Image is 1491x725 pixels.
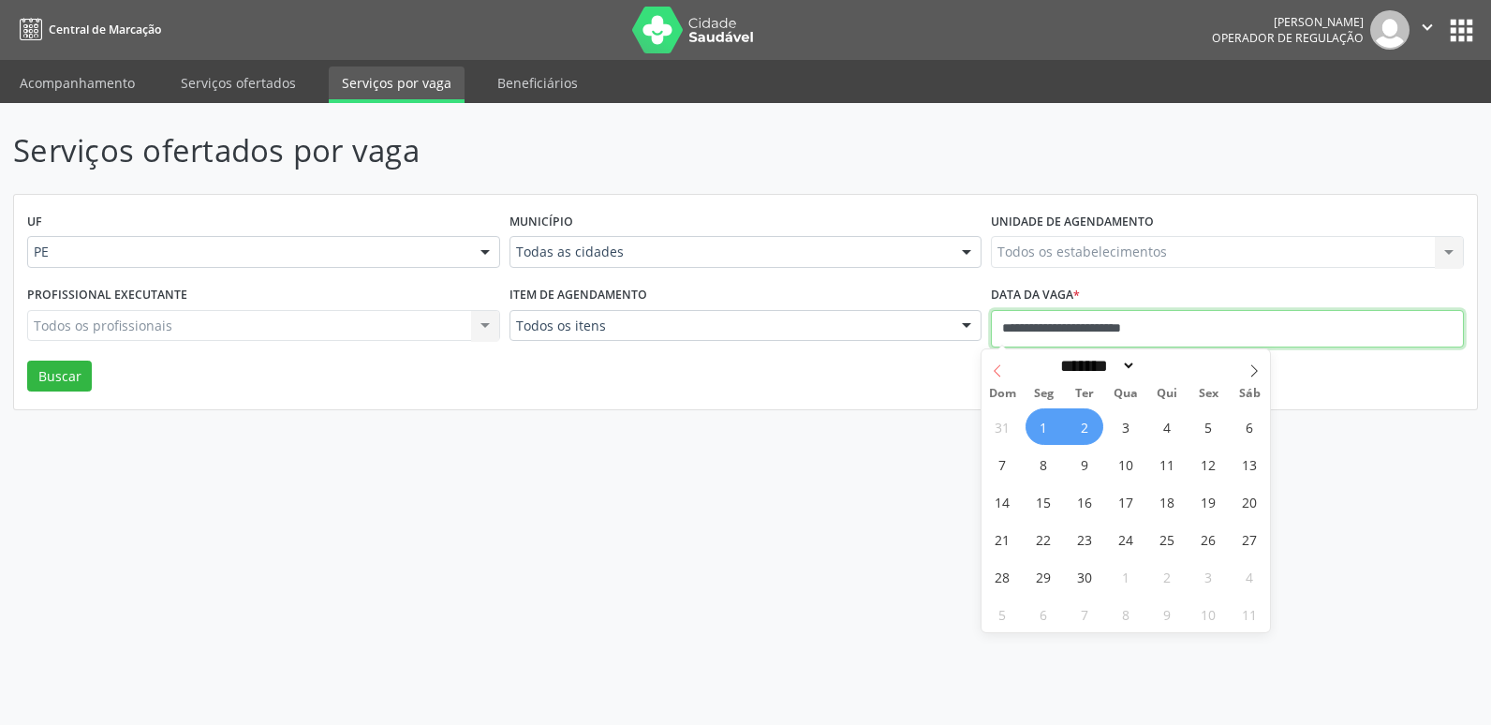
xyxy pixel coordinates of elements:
[1149,521,1186,557] span: Setembro 25, 2025
[1190,558,1227,595] span: Outubro 3, 2025
[1370,10,1410,50] img: img
[516,317,944,335] span: Todos os itens
[1067,596,1103,632] span: Outubro 7, 2025
[1026,408,1062,445] span: Setembro 1, 2025
[13,14,161,45] a: Central de Marcação
[1026,483,1062,520] span: Setembro 15, 2025
[1149,446,1186,482] span: Setembro 11, 2025
[1146,388,1188,400] span: Qui
[329,67,465,103] a: Serviços por vaga
[13,127,1039,174] p: Serviços ofertados por vaga
[1212,30,1364,46] span: Operador de regulação
[1054,356,1136,376] select: Month
[1229,388,1270,400] span: Sáb
[991,208,1154,237] label: Unidade de agendamento
[27,361,92,392] button: Buscar
[1190,446,1227,482] span: Setembro 12, 2025
[984,446,1021,482] span: Setembro 7, 2025
[1212,14,1364,30] div: [PERSON_NAME]
[1190,521,1227,557] span: Setembro 26, 2025
[1188,388,1229,400] span: Sex
[1149,596,1186,632] span: Outubro 9, 2025
[1108,596,1144,632] span: Outubro 8, 2025
[509,208,573,237] label: Município
[984,483,1021,520] span: Setembro 14, 2025
[1026,558,1062,595] span: Setembro 29, 2025
[1232,558,1268,595] span: Outubro 4, 2025
[1232,483,1268,520] span: Setembro 20, 2025
[1232,446,1268,482] span: Setembro 13, 2025
[1136,356,1198,376] input: Year
[7,67,148,99] a: Acompanhamento
[982,388,1023,400] span: Dom
[1232,521,1268,557] span: Setembro 27, 2025
[1149,558,1186,595] span: Outubro 2, 2025
[984,596,1021,632] span: Outubro 5, 2025
[1026,596,1062,632] span: Outubro 6, 2025
[27,208,42,237] label: UF
[1067,521,1103,557] span: Setembro 23, 2025
[1108,483,1144,520] span: Setembro 17, 2025
[1149,483,1186,520] span: Setembro 18, 2025
[1105,388,1146,400] span: Qua
[1190,483,1227,520] span: Setembro 19, 2025
[1410,10,1445,50] button: 
[1067,408,1103,445] span: Setembro 2, 2025
[516,243,944,261] span: Todas as cidades
[1026,446,1062,482] span: Setembro 8, 2025
[1108,408,1144,445] span: Setembro 3, 2025
[1108,521,1144,557] span: Setembro 24, 2025
[1026,521,1062,557] span: Setembro 22, 2025
[1445,14,1478,47] button: apps
[1190,596,1227,632] span: Outubro 10, 2025
[984,408,1021,445] span: Agosto 31, 2025
[984,558,1021,595] span: Setembro 28, 2025
[1108,558,1144,595] span: Outubro 1, 2025
[27,281,187,310] label: Profissional executante
[34,243,462,261] span: PE
[49,22,161,37] span: Central de Marcação
[168,67,309,99] a: Serviços ofertados
[1023,388,1064,400] span: Seg
[509,281,647,310] label: Item de agendamento
[1232,408,1268,445] span: Setembro 6, 2025
[1417,17,1438,37] i: 
[1064,388,1105,400] span: Ter
[1232,596,1268,632] span: Outubro 11, 2025
[484,67,591,99] a: Beneficiários
[1067,558,1103,595] span: Setembro 30, 2025
[991,281,1080,310] label: Data da vaga
[1149,408,1186,445] span: Setembro 4, 2025
[1108,446,1144,482] span: Setembro 10, 2025
[1190,408,1227,445] span: Setembro 5, 2025
[1067,483,1103,520] span: Setembro 16, 2025
[984,521,1021,557] span: Setembro 21, 2025
[1067,446,1103,482] span: Setembro 9, 2025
